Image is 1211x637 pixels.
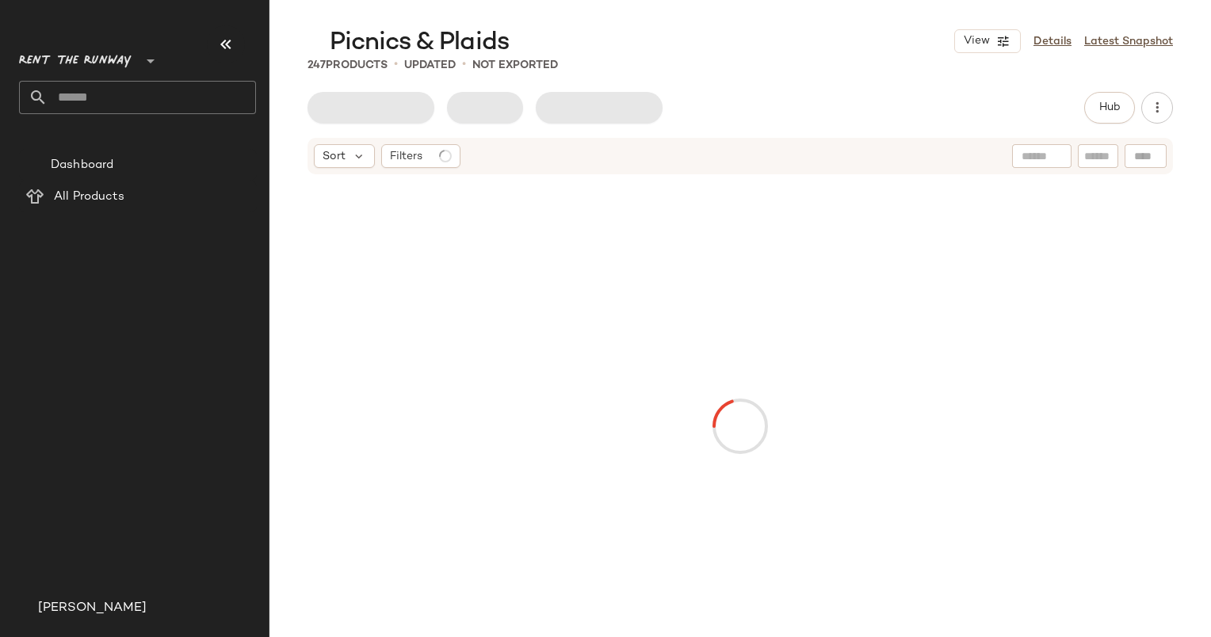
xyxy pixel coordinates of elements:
div: Products [308,57,388,74]
a: Details [1033,33,1072,50]
span: All Products [54,188,124,206]
span: • [462,55,466,74]
span: Filters [390,148,422,165]
button: View [954,29,1021,53]
span: View [963,35,990,48]
span: 247 [308,59,326,71]
span: Dashboard [51,156,113,174]
a: Latest Snapshot [1084,33,1173,50]
span: Hub [1098,101,1121,114]
span: • [394,55,398,74]
p: Not Exported [472,57,558,74]
p: updated [404,57,456,74]
span: Picnics & Plaids [330,27,509,59]
button: Hub [1084,92,1135,124]
span: Sort [323,148,346,165]
span: Rent the Runway [19,43,132,71]
span: [PERSON_NAME] [38,599,147,618]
